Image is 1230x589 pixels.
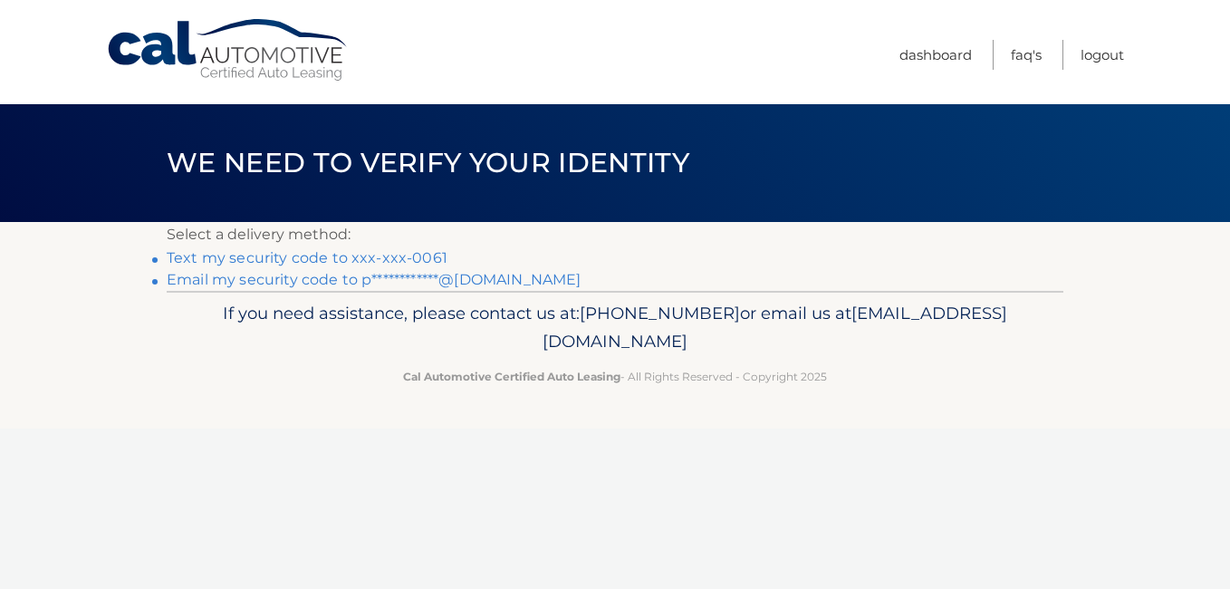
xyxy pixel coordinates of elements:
a: FAQ's [1011,40,1042,70]
a: Logout [1081,40,1124,70]
p: - All Rights Reserved - Copyright 2025 [178,367,1052,386]
a: Text my security code to xxx-xxx-0061 [167,249,447,266]
a: Dashboard [899,40,972,70]
span: We need to verify your identity [167,146,689,179]
p: Select a delivery method: [167,222,1063,247]
strong: Cal Automotive Certified Auto Leasing [403,370,620,383]
span: [PHONE_NUMBER] [580,303,740,323]
p: If you need assistance, please contact us at: or email us at [178,299,1052,357]
a: Cal Automotive [106,18,351,82]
